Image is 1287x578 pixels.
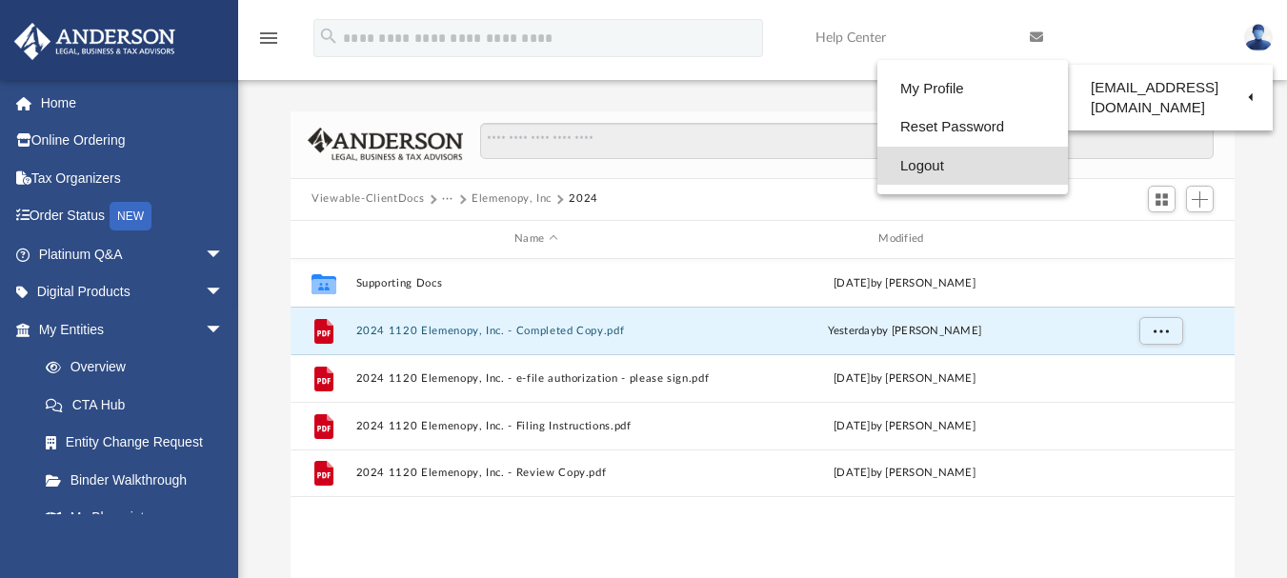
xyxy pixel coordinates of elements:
[27,499,243,537] a: My Blueprint
[877,147,1068,186] a: Logout
[356,371,716,384] button: 2024 1120 Elemenopy, Inc. - e-file authorization - please sign.pdf
[877,70,1068,109] a: My Profile
[480,123,1214,159] input: Search files and folders
[1093,230,1226,248] div: id
[724,230,1085,248] div: Modified
[13,273,252,311] a: Digital Productsarrow_drop_down
[1068,70,1273,126] a: [EMAIL_ADDRESS][DOMAIN_NAME]
[13,122,252,160] a: Online Ordering
[13,84,252,122] a: Home
[13,310,252,349] a: My Entitiesarrow_drop_down
[1186,186,1215,212] button: Add
[355,230,716,248] div: Name
[828,325,876,335] span: yesterday
[356,276,716,289] button: Supporting Docs
[877,108,1068,147] a: Reset Password
[724,274,1084,291] div: [DATE] by [PERSON_NAME]
[27,349,252,387] a: Overview
[472,190,552,208] button: Elemenopy, Inc
[27,424,252,462] a: Entity Change Request
[356,467,716,479] button: 2024 1120 Elemenopy, Inc. - Review Copy.pdf
[569,190,598,208] button: 2024
[27,386,252,424] a: CTA Hub
[110,202,151,230] div: NEW
[257,36,280,50] a: menu
[724,369,1084,387] div: [DATE] by [PERSON_NAME]
[724,322,1084,339] div: by [PERSON_NAME]
[724,465,1084,482] div: [DATE] by [PERSON_NAME]
[1139,316,1183,345] button: More options
[27,461,252,499] a: Binder Walkthrough
[356,419,716,431] button: 2024 1120 Elemenopy, Inc. - Filing Instructions.pdf
[1148,186,1176,212] button: Switch to Grid View
[299,230,347,248] div: id
[205,310,243,349] span: arrow_drop_down
[442,190,454,208] button: ···
[13,197,252,236] a: Order StatusNEW
[13,235,252,273] a: Platinum Q&Aarrow_drop_down
[1244,24,1273,51] img: User Pic
[356,324,716,336] button: 2024 1120 Elemenopy, Inc. - Completed Copy.pdf
[13,159,252,197] a: Tax Organizers
[205,273,243,312] span: arrow_drop_down
[257,27,280,50] i: menu
[9,23,181,60] img: Anderson Advisors Platinum Portal
[312,190,424,208] button: Viewable-ClientDocs
[318,26,339,47] i: search
[724,417,1084,434] div: [DATE] by [PERSON_NAME]
[205,235,243,274] span: arrow_drop_down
